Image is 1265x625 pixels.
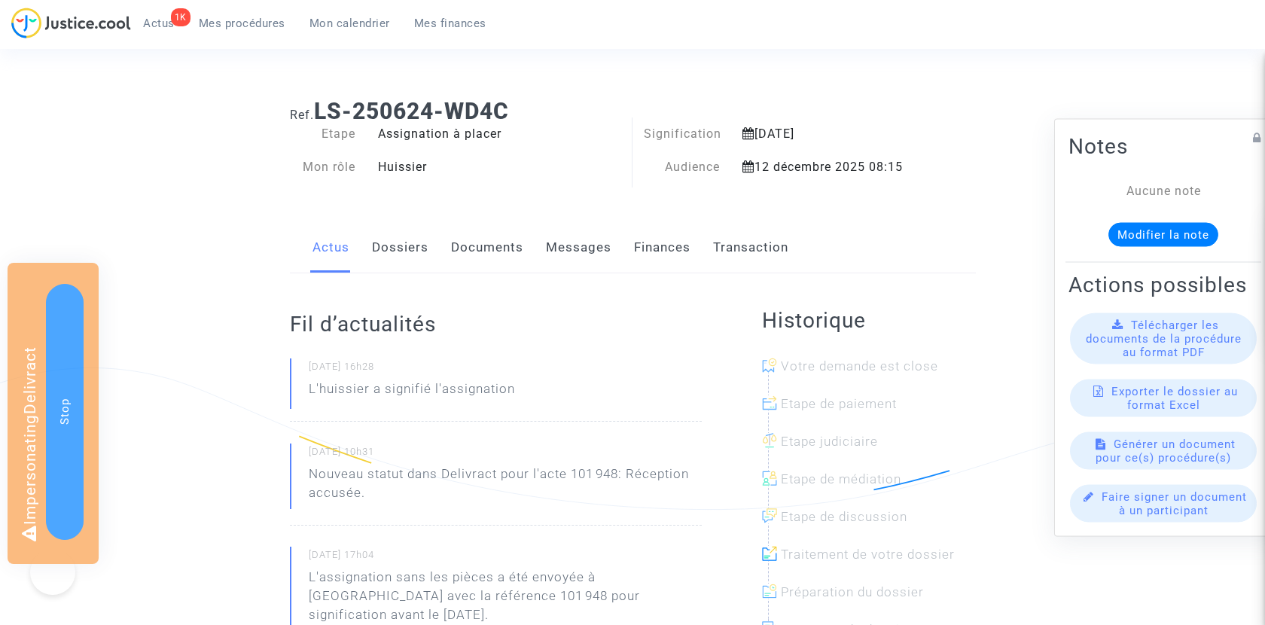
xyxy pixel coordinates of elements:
[309,548,702,568] small: [DATE] 17h04
[632,125,731,143] div: Signification
[762,307,976,334] h2: Historique
[290,108,314,122] span: Ref.
[309,465,702,510] p: Nouveau statut dans Delivract pour l'acte 101 948: Réception accusée.
[187,12,297,35] a: Mes procédures
[30,550,75,595] iframe: Help Scout Beacon - Open
[309,380,515,406] p: L'huissier a signifié l'assignation
[414,17,486,30] span: Mes finances
[279,125,367,143] div: Etape
[312,223,349,273] a: Actus
[546,223,611,273] a: Messages
[1102,490,1247,517] span: Faire signer un document à un participant
[372,223,428,273] a: Dossiers
[731,125,928,143] div: [DATE]
[309,17,390,30] span: Mon calendrier
[781,358,938,373] span: Votre demande est close
[143,17,175,30] span: Actus
[199,17,285,30] span: Mes procédures
[632,158,731,176] div: Audience
[171,8,191,26] div: 1K
[731,158,928,176] div: 12 décembre 2025 08:15
[1068,133,1258,160] h2: Notes
[1091,182,1236,200] div: Aucune note
[309,445,702,465] small: [DATE] 10h31
[402,12,498,35] a: Mes finances
[634,223,690,273] a: Finances
[309,360,702,380] small: [DATE] 16h28
[451,223,523,273] a: Documents
[131,12,187,35] a: 1KActus
[314,98,509,124] b: LS-250624-WD4C
[279,158,367,176] div: Mon rôle
[1068,272,1258,298] h2: Actions possibles
[290,311,702,337] h2: Fil d’actualités
[713,223,788,273] a: Transaction
[297,12,402,35] a: Mon calendrier
[46,284,84,540] button: Stop
[58,398,72,425] span: Stop
[1111,385,1238,412] span: Exporter le dossier au format Excel
[367,158,632,176] div: Huissier
[1086,319,1242,359] span: Télécharger les documents de la procédure au format PDF
[367,125,632,143] div: Assignation à placer
[1108,223,1218,247] button: Modifier la note
[1096,437,1236,465] span: Générer un document pour ce(s) procédure(s)
[8,263,99,564] div: Impersonating
[11,8,131,38] img: jc-logo.svg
